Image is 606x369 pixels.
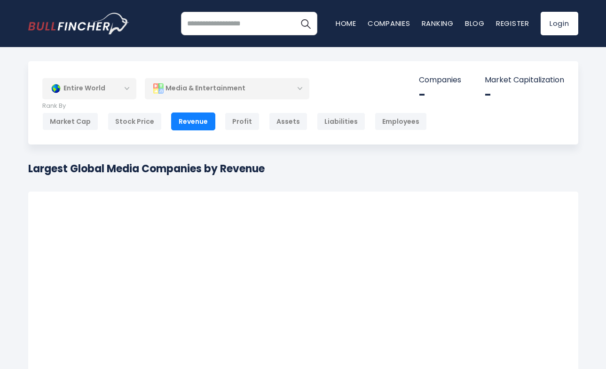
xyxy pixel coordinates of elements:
a: Register [496,18,529,28]
a: Ranking [422,18,454,28]
a: Login [541,12,578,35]
div: Assets [269,112,307,130]
a: Home [336,18,356,28]
div: Employees [375,112,427,130]
p: Rank By [42,102,427,110]
div: Entire World [42,78,136,99]
button: Search [294,12,317,35]
div: Profit [225,112,260,130]
div: Media & Entertainment [145,78,309,99]
div: - [419,88,461,102]
div: Stock Price [108,112,162,130]
p: Market Capitalization [485,75,564,85]
p: Companies [419,75,461,85]
div: Market Cap [42,112,98,130]
a: Go to homepage [28,13,129,34]
a: Blog [465,18,485,28]
div: Revenue [171,112,215,130]
div: Liabilities [317,112,365,130]
div: - [485,88,564,102]
a: Companies [368,18,410,28]
h1: Largest Global Media Companies by Revenue [28,161,265,176]
img: bullfincher logo [28,13,129,34]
